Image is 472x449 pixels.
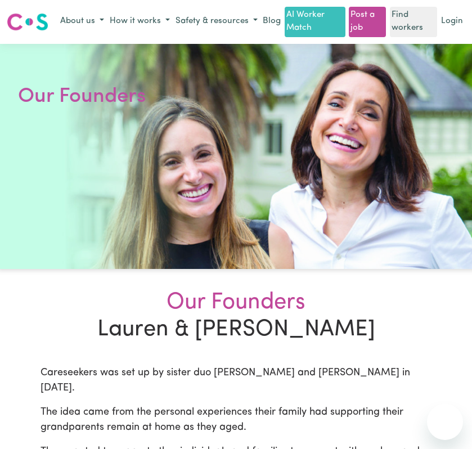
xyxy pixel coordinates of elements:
h1: Our Founders [18,82,288,111]
iframe: Button to launch messaging window [427,404,463,440]
img: Careseekers logo [7,12,48,32]
button: About us [57,12,107,31]
p: Careseekers was set up by sister duo [PERSON_NAME] and [PERSON_NAME] in [DATE]. [41,366,432,396]
a: Post a job [349,7,386,37]
a: Blog [260,13,283,30]
a: AI Worker Match [285,7,345,37]
span: Our Founders [7,289,465,316]
a: Find workers [390,7,437,37]
button: How it works [107,12,173,31]
a: Login [439,13,465,30]
a: Careseekers logo [7,9,48,35]
button: Safety & resources [173,12,260,31]
p: The idea came from the personal experiences their family had supporting their grandparents remain... [41,405,432,435]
